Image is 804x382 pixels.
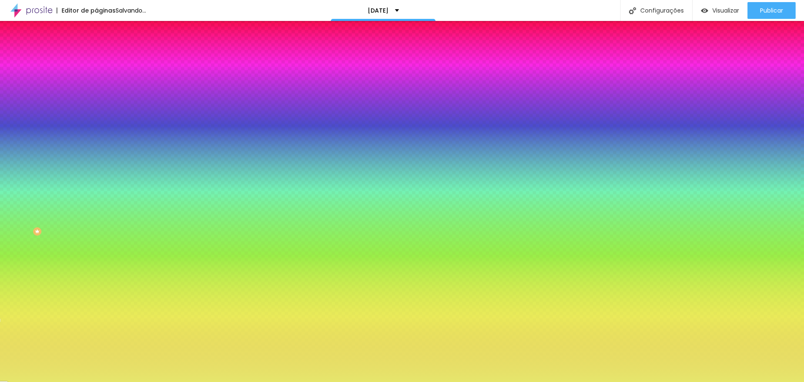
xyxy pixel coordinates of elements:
[57,8,116,13] div: Editor de páginas
[701,7,708,14] img: view-1.svg
[760,7,783,14] span: Publicar
[629,7,636,14] img: Icone
[693,2,747,19] button: Visualizar
[368,8,389,13] p: [DATE]
[712,7,739,14] span: Visualizar
[747,2,796,19] button: Publicar
[116,8,146,13] div: Salvando...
